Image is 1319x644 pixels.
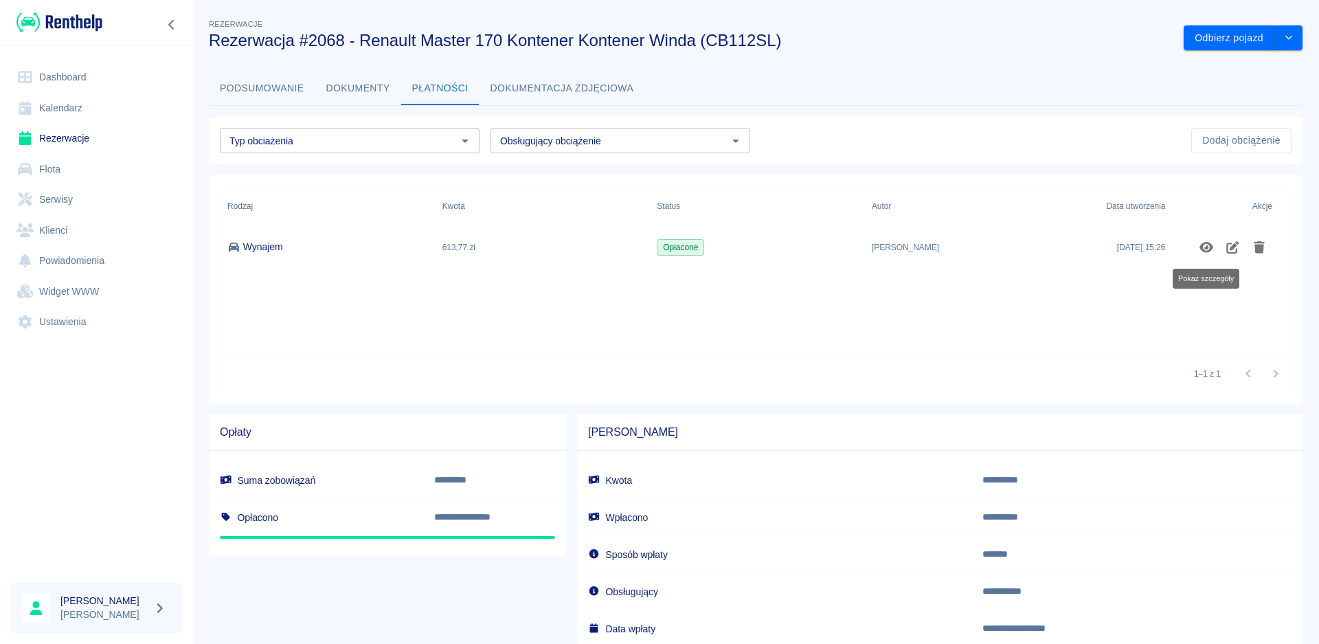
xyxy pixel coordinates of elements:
[480,72,645,105] button: Dokumentacja zdjęciowa
[588,548,960,562] h6: Sposób wpłaty
[11,123,182,154] a: Rezerwacje
[60,594,148,608] h6: [PERSON_NAME]
[1191,128,1292,153] button: Dodaj obciążenie
[220,536,555,539] span: Nadpłata: 0,00 zł
[1106,187,1165,225] div: Data utworzenia
[657,241,703,254] span: Opłacone
[11,307,182,337] a: Ustawienia
[436,187,651,225] div: Kwota
[11,276,182,307] a: Widget WWW
[1219,236,1246,259] button: Edytuj obciążenie
[11,93,182,124] a: Kalendarz
[220,511,412,524] h6: Opłacono
[209,31,1173,50] h3: Rezerwacja #2068 - Renault Master 170 Kontener Kontener Winda (CB112SL)
[436,225,651,269] div: 613,77 zł
[588,511,960,524] h6: Wpłacono
[865,225,1080,269] div: [PERSON_NAME]
[1246,236,1273,259] button: Usuń obciążenie
[243,240,283,254] p: Wynajem
[220,474,412,487] h6: Suma zobowiązań
[588,585,960,599] h6: Obsługujący
[161,16,182,34] button: Zwiń nawigację
[11,62,182,93] a: Dashboard
[11,11,102,34] a: Renthelp logo
[455,131,475,151] button: Otwórz
[872,187,891,225] div: Autor
[865,187,1080,225] div: Autor
[1193,236,1220,259] button: Pokaż szczegóły
[1275,25,1303,51] button: drop-down
[11,184,182,215] a: Serwisy
[11,245,182,276] a: Powiadomienia
[726,131,745,151] button: Otwórz
[60,608,148,622] p: [PERSON_NAME]
[442,187,465,225] div: Kwota
[227,187,253,225] div: Rodzaj
[588,474,960,487] h6: Kwota
[657,187,680,225] div: Status
[315,72,401,105] button: Dokumenty
[1117,241,1166,254] div: 19 sie 2025, 15:26
[16,11,102,34] img: Renthelp logo
[1173,187,1280,225] div: Akcje
[1080,187,1173,225] div: Data utworzenia
[1252,187,1272,225] div: Akcje
[1173,269,1239,289] div: Pokaż szczegóły
[11,215,182,246] a: Klienci
[588,425,1292,439] span: [PERSON_NAME]
[209,72,315,105] button: Podsumowanie
[401,72,480,105] button: Płatności
[221,187,436,225] div: Rodzaj
[209,20,262,28] span: Rezerwacje
[1184,25,1275,51] button: Odbierz pojazd
[588,622,960,636] h6: Data wpłaty
[1194,368,1221,380] p: 1–1 z 1
[220,425,555,439] span: Opłaty
[650,187,865,225] div: Status
[11,154,182,185] a: Flota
